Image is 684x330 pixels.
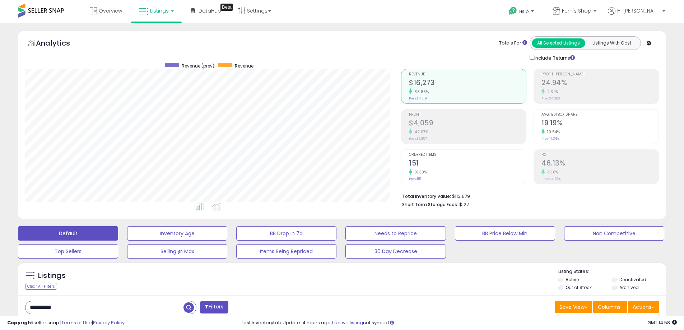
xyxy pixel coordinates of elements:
strong: Copyright [7,319,33,326]
span: Overview [99,7,122,14]
small: 10.54% [545,129,560,135]
label: Active [566,276,579,283]
small: 3.38% [545,169,558,175]
label: Archived [619,284,639,291]
button: Selling @ Max [127,244,227,259]
h2: 24.94% [541,79,659,88]
b: Short Term Storage Fees: [402,201,458,208]
span: Ordered Items [409,153,526,157]
h5: Listings [38,271,66,281]
b: Total Inventory Value: [402,193,451,199]
a: Help [503,1,541,23]
button: BB Drop in 7d [236,226,336,241]
button: Save View [555,301,592,313]
span: $127 [459,201,469,208]
button: 30 Day Decrease [345,244,446,259]
span: ROI [541,153,659,157]
label: Deactivated [619,276,646,283]
span: Hi [PERSON_NAME] [617,7,660,14]
div: Include Returns [524,54,583,62]
h2: 19.19% [541,119,659,129]
li: $113,679 [402,191,653,200]
button: Top Sellers [18,244,118,259]
button: Default [18,226,118,241]
span: Avg. Buybox Share [541,113,659,117]
button: Needs to Reprice [345,226,446,241]
small: Prev: 115 [409,177,421,181]
button: Actions [628,301,659,313]
div: Last InventoryLab Update: 4 hours ago, not synced. [242,320,677,326]
div: Tooltip anchor [220,4,233,11]
span: Fern's Shop [562,7,591,14]
div: seller snap | | [7,320,125,326]
label: Out of Stock [566,284,592,291]
span: Revenue (prev) [182,63,214,69]
i: Get Help [508,6,517,15]
button: Non Competitive [564,226,664,241]
span: Columns [598,303,620,311]
a: 1 active listing [332,319,363,326]
button: BB Price Below Min [455,226,555,241]
small: 42.07% [412,129,428,135]
p: Listing States: [558,268,666,275]
span: Revenue [409,73,526,76]
span: Profit [409,113,526,117]
div: Totals For [499,40,527,47]
small: Prev: 17.36% [541,136,559,141]
span: Revenue [235,63,253,69]
small: Prev: 24.38% [541,96,560,101]
a: Privacy Policy [93,319,125,326]
small: Prev: $2,857 [409,136,427,141]
small: 31.30% [412,169,427,175]
button: Filters [200,301,228,313]
small: Prev: $11,719 [409,96,427,101]
button: Listings With Cost [585,38,638,48]
button: All Selected Listings [532,38,585,48]
span: 2025-10-14 14:58 GMT [647,319,677,326]
h2: $16,273 [409,79,526,88]
button: Columns [593,301,627,313]
span: DataHub [199,7,221,14]
h2: 151 [409,159,526,169]
button: Items Being Repriced [236,244,336,259]
span: Profit [PERSON_NAME] [541,73,659,76]
span: Help [519,8,529,14]
a: Hi [PERSON_NAME] [608,7,665,23]
h5: Analytics [36,38,84,50]
button: Inventory Age [127,226,227,241]
a: Terms of Use [61,319,92,326]
h2: 46.13% [541,159,659,169]
div: Clear All Filters [25,283,57,290]
small: 38.86% [412,89,429,94]
span: Listings [150,7,169,14]
small: 2.30% [545,89,559,94]
small: Prev: 44.62% [541,177,560,181]
h2: $4,059 [409,119,526,129]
